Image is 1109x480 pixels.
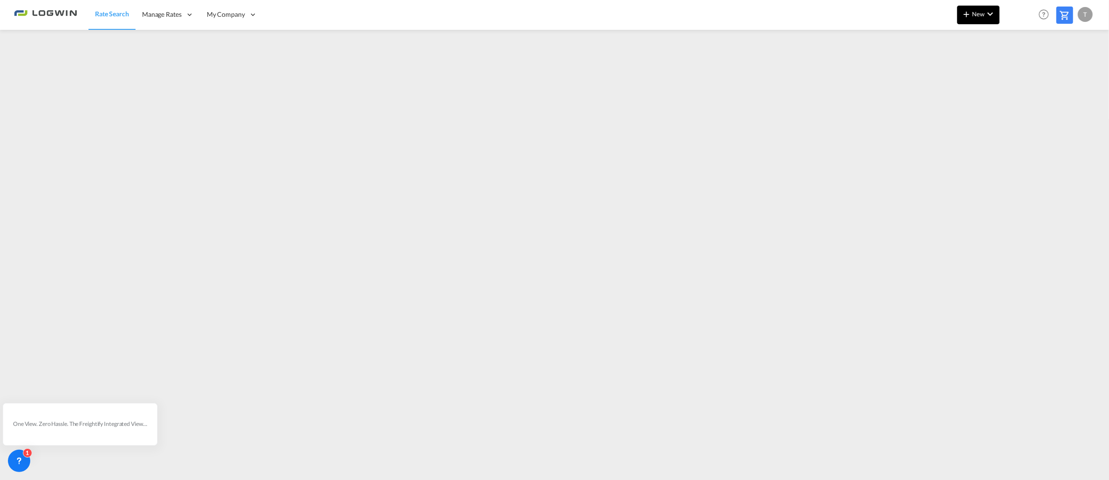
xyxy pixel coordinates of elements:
span: Rate Search [95,10,129,18]
div: T [1078,7,1093,22]
img: 2761ae10d95411efa20a1f5e0282d2d7.png [14,4,77,25]
md-icon: icon-plus 400-fg [961,8,972,20]
span: New [961,10,996,18]
span: Manage Rates [142,10,182,19]
button: icon-plus 400-fgNewicon-chevron-down [957,6,1000,24]
span: My Company [207,10,245,19]
md-icon: icon-chevron-down [985,8,996,20]
span: Help [1036,7,1052,22]
div: Help [1036,7,1056,23]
